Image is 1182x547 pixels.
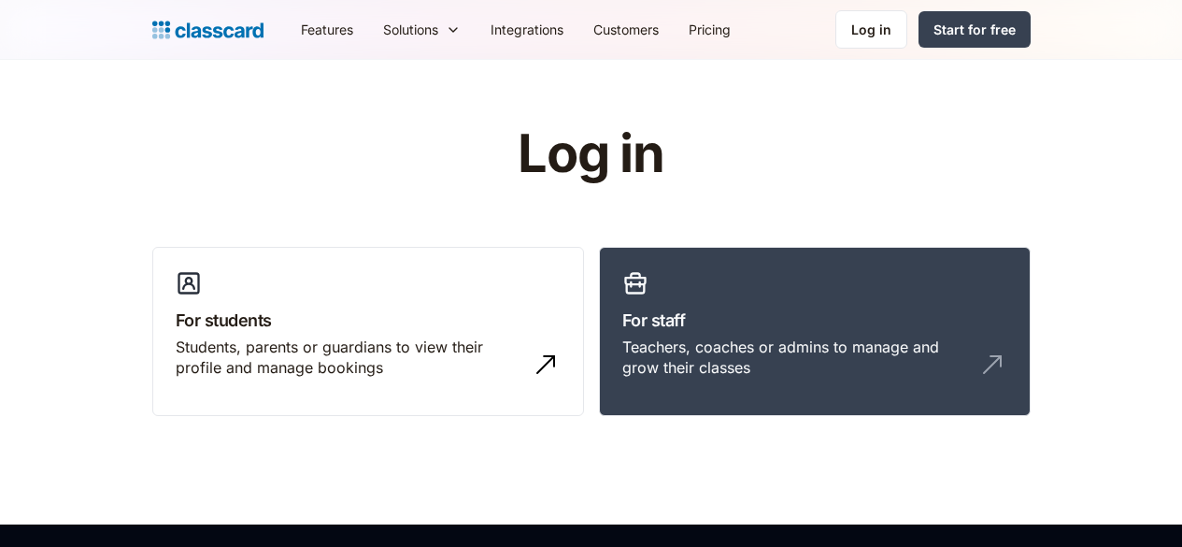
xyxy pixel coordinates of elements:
[152,17,263,43] a: home
[933,20,1016,39] div: Start for free
[368,8,476,50] div: Solutions
[294,125,888,183] h1: Log in
[176,337,523,379] div: Students, parents or guardians to view their profile and manage bookings
[476,8,578,50] a: Integrations
[835,10,907,49] a: Log in
[851,20,891,39] div: Log in
[286,8,368,50] a: Features
[383,20,438,39] div: Solutions
[919,11,1031,48] a: Start for free
[176,308,561,333] h3: For students
[622,308,1007,333] h3: For staff
[622,337,970,379] div: Teachers, coaches or admins to manage and grow their classes
[599,247,1031,417] a: For staffTeachers, coaches or admins to manage and grow their classes
[578,8,674,50] a: Customers
[674,8,746,50] a: Pricing
[152,247,584,417] a: For studentsStudents, parents or guardians to view their profile and manage bookings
